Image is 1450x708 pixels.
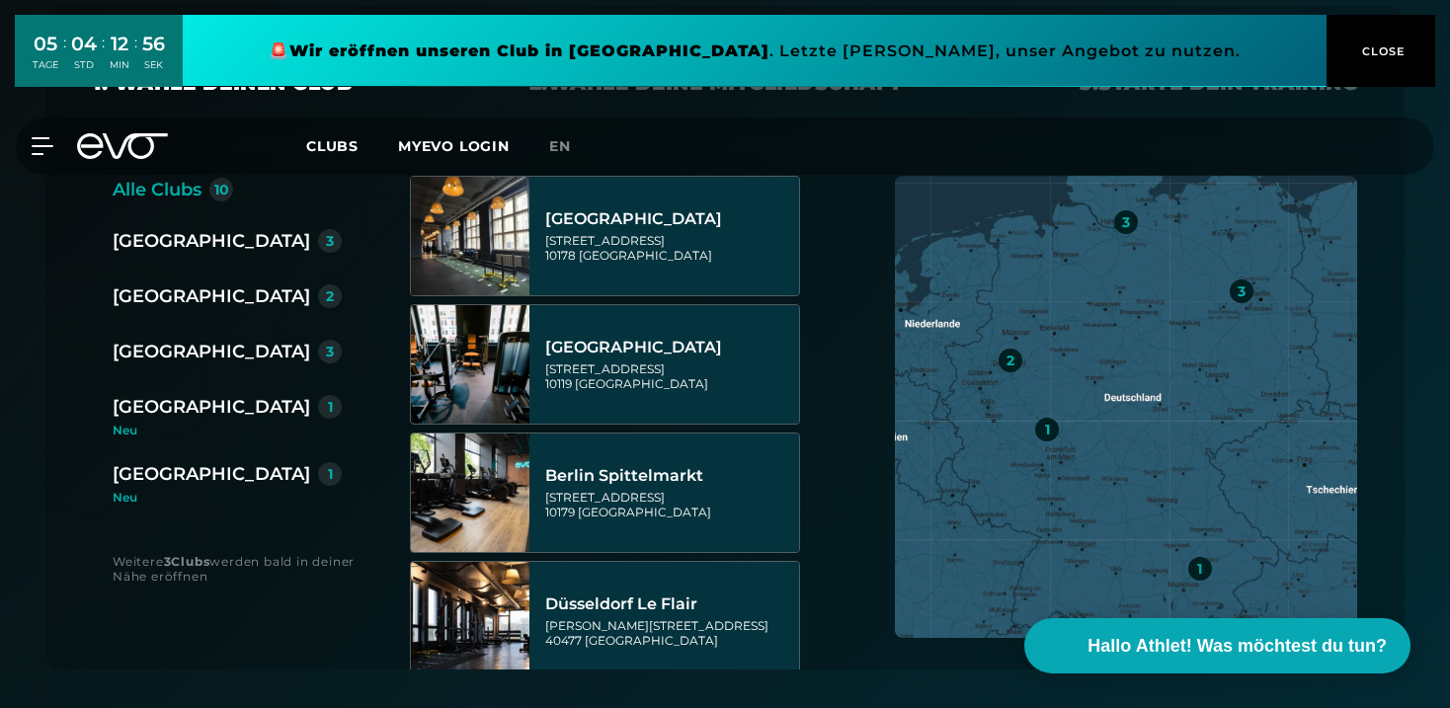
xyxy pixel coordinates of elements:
[113,425,358,436] div: Neu
[895,176,1357,638] img: map
[326,234,334,248] div: 3
[134,32,137,84] div: :
[328,400,333,414] div: 1
[411,305,529,424] img: Berlin Rosenthaler Platz
[545,209,793,229] div: [GEOGRAPHIC_DATA]
[306,136,398,155] a: Clubs
[549,137,571,155] span: en
[545,594,793,614] div: Düsseldorf Le Flair
[110,30,129,58] div: 12
[102,32,105,84] div: :
[411,177,529,295] img: Berlin Alexanderplatz
[113,338,310,365] div: [GEOGRAPHIC_DATA]
[545,466,793,486] div: Berlin Spittelmarkt
[545,338,793,357] div: [GEOGRAPHIC_DATA]
[113,282,310,310] div: [GEOGRAPHIC_DATA]
[113,492,342,504] div: Neu
[113,460,310,488] div: [GEOGRAPHIC_DATA]
[326,289,334,303] div: 2
[1122,215,1130,229] div: 3
[113,393,310,421] div: [GEOGRAPHIC_DATA]
[1197,562,1202,576] div: 1
[328,467,333,481] div: 1
[549,135,595,158] a: en
[545,233,793,263] div: [STREET_ADDRESS] 10178 [GEOGRAPHIC_DATA]
[113,554,370,584] div: Weitere werden bald in deiner Nähe eröffnen
[63,32,66,84] div: :
[1024,618,1410,673] button: Hallo Athlet! Was möchtest du tun?
[142,30,165,58] div: 56
[1238,284,1246,298] div: 3
[142,58,165,72] div: SEK
[33,30,58,58] div: 05
[110,58,129,72] div: MIN
[164,554,172,569] strong: 3
[1327,15,1435,87] button: CLOSE
[545,618,793,648] div: [PERSON_NAME][STREET_ADDRESS] 40477 [GEOGRAPHIC_DATA]
[1357,42,1406,60] span: CLOSE
[214,183,229,197] div: 10
[71,30,97,58] div: 04
[1087,633,1387,660] span: Hallo Athlet! Was möchtest du tun?
[113,227,310,255] div: [GEOGRAPHIC_DATA]
[171,554,209,569] strong: Clubs
[411,562,529,680] img: Düsseldorf Le Flair
[1007,354,1014,367] div: 2
[33,58,58,72] div: TAGE
[306,137,359,155] span: Clubs
[326,345,334,358] div: 3
[411,433,529,552] img: Berlin Spittelmarkt
[545,361,793,391] div: [STREET_ADDRESS] 10119 [GEOGRAPHIC_DATA]
[71,58,97,72] div: STD
[398,137,510,155] a: MYEVO LOGIN
[545,490,793,519] div: [STREET_ADDRESS] 10179 [GEOGRAPHIC_DATA]
[1045,423,1050,436] div: 1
